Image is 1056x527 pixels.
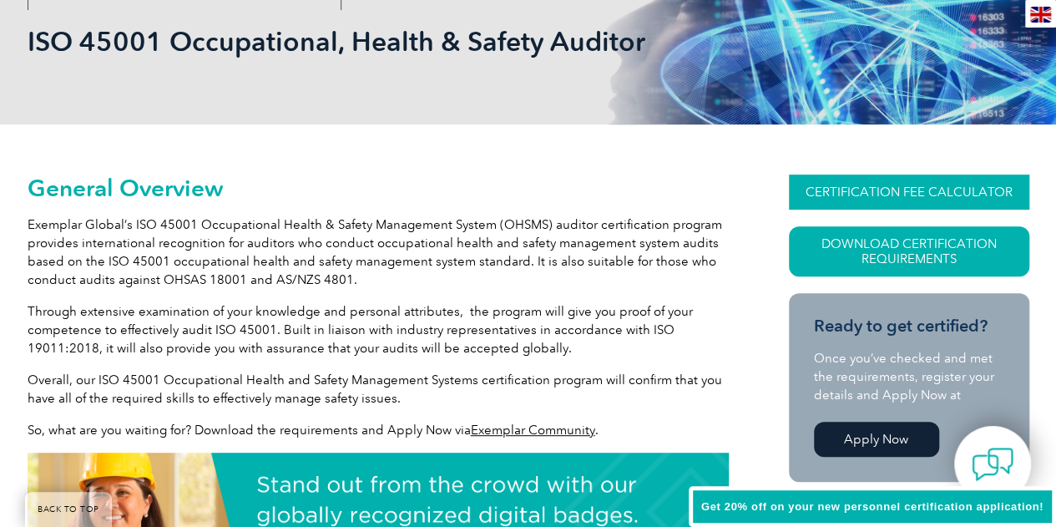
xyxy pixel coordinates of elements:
img: contact-chat.png [972,443,1013,485]
a: Apply Now [814,422,939,457]
h3: Ready to get certified? [814,316,1004,337]
h2: General Overview [28,175,729,201]
img: en [1030,7,1051,23]
h1: ISO 45001 Occupational, Health & Safety Auditor [28,25,669,58]
p: Exemplar Global’s ISO 45001 Occupational Health & Safety Management System (OHSMS) auditor certif... [28,215,729,289]
a: Download Certification Requirements [789,226,1029,276]
p: So, what are you waiting for? Download the requirements and Apply Now via . [28,421,729,439]
a: CERTIFICATION FEE CALCULATOR [789,175,1029,210]
a: Exemplar Community [471,423,595,438]
span: Get 20% off on your new personnel certification application! [701,500,1043,513]
p: Through extensive examination of your knowledge and personal attributes, the program will give yo... [28,302,729,357]
p: Once you’ve checked and met the requirements, register your details and Apply Now at [814,349,1004,404]
p: Overall, our ISO 45001 Occupational Health and Safety Management Systems certification program wi... [28,371,729,408]
a: BACK TO TOP [25,492,112,527]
